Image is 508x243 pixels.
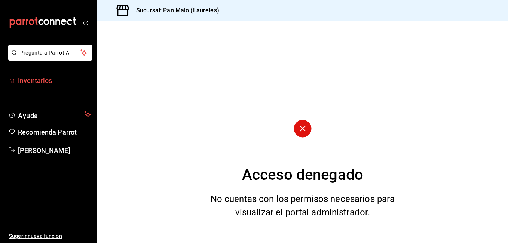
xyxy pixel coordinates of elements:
[20,49,80,57] span: Pregunta a Parrot AI
[201,192,404,219] div: No cuentas con los permisos necesarios para visualizar el portal administrador.
[82,19,88,25] button: open_drawer_menu
[130,6,219,15] h3: Sucursal: Pan Malo (Laureles)
[8,45,92,61] button: Pregunta a Parrot AI
[18,110,81,119] span: Ayuda
[242,164,363,186] div: Acceso denegado
[5,54,92,62] a: Pregunta a Parrot AI
[18,127,91,137] span: Recomienda Parrot
[18,76,91,86] span: Inventarios
[9,232,91,240] span: Sugerir nueva función
[18,145,91,156] span: [PERSON_NAME]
